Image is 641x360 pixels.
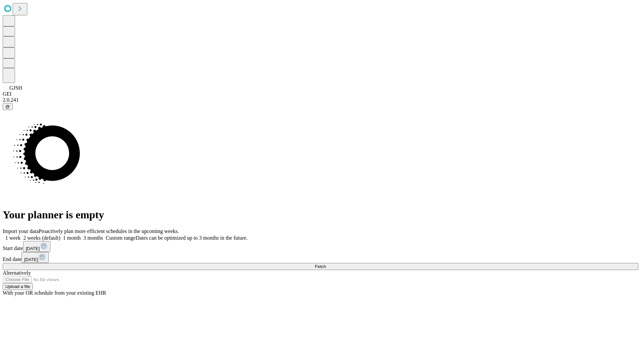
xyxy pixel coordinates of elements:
div: 2.0.241 [3,97,638,103]
span: GJSH [9,85,22,91]
span: Import your data [3,228,39,234]
span: @ [5,104,10,109]
span: [DATE] [24,257,38,262]
div: End date [3,252,638,263]
button: Fetch [3,263,638,270]
div: Start date [3,241,638,252]
h1: Your planner is empty [3,209,638,221]
span: Fetch [315,264,326,269]
button: @ [3,103,13,110]
span: Custom range [106,235,136,241]
button: Upload a file [3,283,33,290]
div: GEI [3,91,638,97]
span: [DATE] [26,246,40,251]
button: [DATE] [21,252,49,263]
span: Dates can be optimized up to 3 months in the future. [136,235,247,241]
span: 3 months [83,235,103,241]
span: 2 weeks (default) [23,235,60,241]
span: With your OR schedule from your existing EHR [3,290,106,296]
span: 1 month [63,235,81,241]
span: Alternatively [3,270,31,276]
span: Proactively plan more efficient schedules in the upcoming weeks. [39,228,179,234]
span: 1 week [5,235,21,241]
button: [DATE] [23,241,50,252]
